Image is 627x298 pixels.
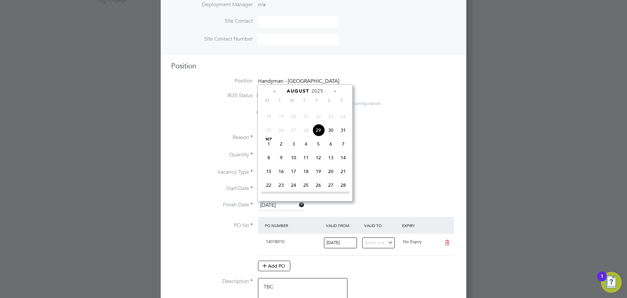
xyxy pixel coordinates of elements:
[325,179,337,191] span: 27
[275,165,287,178] span: 16
[300,179,312,191] span: 25
[300,138,312,150] span: 4
[263,110,275,123] span: 18
[263,124,275,136] span: 25
[171,151,253,158] label: Quantity
[273,97,286,103] span: T
[337,124,349,136] span: 31
[275,138,287,150] span: 2
[300,165,312,178] span: 18
[312,138,325,150] span: 5
[337,138,349,150] span: 7
[171,202,253,208] label: Finish Date
[362,219,401,231] div: Valid To
[171,185,253,192] label: Start Date
[258,1,265,8] span: n/a
[324,219,362,231] div: Valid From
[258,201,304,210] input: Select one
[400,219,439,231] div: Expiry
[263,179,275,191] span: 22
[263,138,275,150] span: 1
[257,99,382,106] div: This feature can be enabled under this client's configuration.
[300,151,312,164] span: 11
[263,219,324,231] div: PO Number
[287,88,309,94] span: August
[263,165,275,178] span: 15
[171,222,253,229] label: PO No
[337,179,349,191] span: 28
[300,124,312,136] span: 28
[287,124,300,136] span: 27
[287,165,300,178] span: 17
[171,92,253,99] label: IR35 Status
[337,151,349,164] span: 14
[325,110,337,123] span: 23
[335,97,348,103] span: S
[312,165,325,178] span: 19
[287,138,300,150] span: 3
[298,97,311,103] span: T
[311,97,323,103] span: F
[258,78,339,84] span: Handyman - [GEOGRAPHIC_DATA]
[324,237,357,248] input: Select one
[312,110,325,123] span: 22
[171,61,456,71] h3: Position
[258,261,290,271] button: Add PO
[275,110,287,123] span: 19
[325,138,337,150] span: 6
[171,18,253,25] label: Site Contact
[257,92,310,99] span: Disabled for this client.
[171,134,253,141] label: Reason
[171,78,253,84] label: Position
[171,36,253,43] label: Site Contact Number
[312,179,325,191] span: 26
[323,97,335,103] span: S
[171,1,253,8] label: Deployment Manager
[312,124,325,136] span: 29
[171,278,253,285] label: Description
[171,169,253,176] label: Vacancy Type
[337,165,349,178] span: 21
[257,110,316,115] strong: Status Determination Statement
[263,151,275,164] span: 8
[337,110,349,123] span: 24
[312,151,325,164] span: 12
[362,237,395,248] input: Select one
[403,239,422,244] span: No Expiry
[325,151,337,164] span: 13
[287,151,300,164] span: 10
[261,97,273,103] span: M
[300,110,312,123] span: 21
[266,239,284,244] span: 1401B010
[275,151,287,164] span: 9
[601,272,622,293] button: Open Resource Center, 1 new notification
[325,165,337,178] span: 20
[275,124,287,136] span: 26
[275,179,287,191] span: 23
[263,138,275,141] span: Sep
[286,97,298,103] span: W
[287,110,300,123] span: 20
[325,124,337,136] span: 30
[601,276,603,285] div: 1
[287,179,300,191] span: 24
[312,88,323,94] span: 2025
